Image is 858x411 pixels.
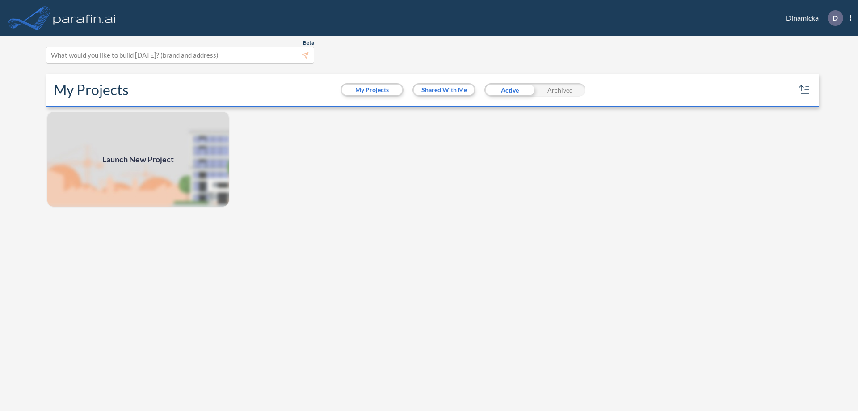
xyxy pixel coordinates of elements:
[303,39,314,47] span: Beta
[535,83,585,97] div: Archived
[342,85,402,95] button: My Projects
[46,111,230,208] a: Launch New Project
[51,9,118,27] img: logo
[46,111,230,208] img: add
[54,81,129,98] h2: My Projects
[797,83,812,97] button: sort
[484,83,535,97] div: Active
[102,153,174,165] span: Launch New Project
[833,14,838,22] p: D
[773,10,851,26] div: Dinamicka
[414,85,474,95] button: Shared With Me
